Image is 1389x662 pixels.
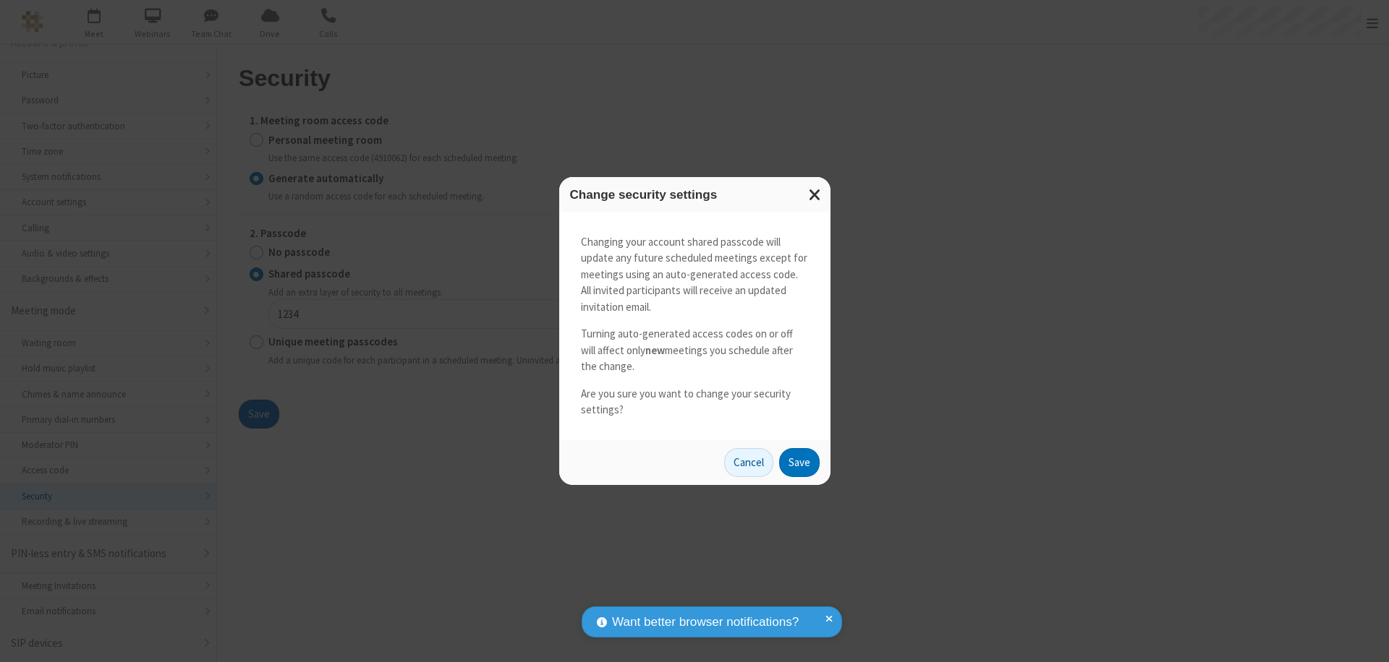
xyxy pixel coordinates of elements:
button: Cancel [724,448,773,477]
h3: Change security settings [570,188,820,202]
button: Close modal [800,177,831,212]
button: Save [779,448,820,477]
p: Are you sure you want to change your security settings? [581,386,809,418]
p: Turning auto-generated access codes on or off will affect only meetings you schedule after the ch... [581,326,809,375]
span: Want better browser notifications? [612,613,799,632]
strong: new [645,343,665,357]
p: Changing your account shared passcode will update any future scheduled meetings except for meetin... [581,234,809,316]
